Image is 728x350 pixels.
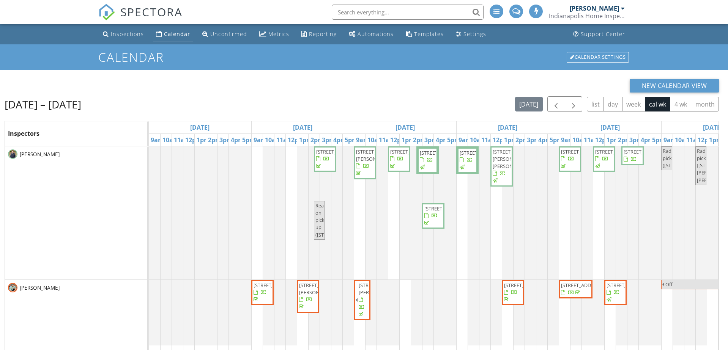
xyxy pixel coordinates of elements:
span: [STREET_ADDRESS] [390,148,433,155]
a: 3pm [217,134,235,146]
a: Unconfirmed [199,27,250,41]
a: 2pm [411,134,428,146]
a: 1pm [502,134,519,146]
a: 1pm [297,134,314,146]
a: Calendar [153,27,193,41]
input: Search everything... [332,5,484,20]
img: 80779465_633145700682005_2992485014282698752_n.jpg [8,149,17,159]
a: Go to August 29, 2025 [701,121,724,133]
a: 1pm [400,134,417,146]
a: 5pm [240,134,257,146]
a: SPECTORA [98,10,183,26]
a: Go to August 28, 2025 [599,121,622,133]
button: 4 wk [670,97,691,111]
a: 3pm [422,134,440,146]
span: [STREET_ADDRESS] [561,148,604,155]
a: 2pm [309,134,326,146]
span: [STREET_ADDRESS] [316,148,359,155]
div: Calendar [164,30,190,38]
a: 12pm [491,134,511,146]
span: Off [665,281,673,288]
a: 5pm [445,134,462,146]
a: 11am [172,134,192,146]
button: month [691,97,719,111]
a: 12pm [593,134,614,146]
a: 9am [149,134,166,146]
a: 5pm [650,134,667,146]
span: [STREET_ADDRESS][PERSON_NAME][PERSON_NAME] [493,148,535,170]
div: Inspections [111,30,144,38]
button: Previous [547,96,565,112]
a: 2pm [514,134,531,146]
a: 12pm [696,134,716,146]
a: 10am [570,134,591,146]
a: 11am [582,134,602,146]
h2: [DATE] – [DATE] [5,97,81,112]
button: day [604,97,622,111]
span: Radon pickup ([STREET_ADDRESS]) [663,148,708,169]
div: Automations [358,30,394,38]
span: [STREET_ADDRESS] [254,282,296,289]
a: Calendar Settings [566,51,630,63]
a: Automations (Advanced) [346,27,397,41]
a: Inspections [100,27,147,41]
a: 3pm [320,134,337,146]
div: Reporting [309,30,337,38]
span: Inspectors [8,129,39,138]
div: Unconfirmed [210,30,247,38]
button: Next [565,96,583,112]
span: [STREET_ADDRESS] [595,148,638,155]
a: 1pm [605,134,622,146]
a: 9am [354,134,371,146]
a: Reporting [298,27,340,41]
a: 11am [479,134,500,146]
a: 11am [377,134,397,146]
a: 10am [263,134,284,146]
a: 3pm [627,134,644,146]
button: list [587,97,604,111]
a: 9am [252,134,269,146]
span: [STREET_ADDRESS] [624,148,666,155]
div: Calendar Settings [567,52,629,63]
a: 12pm [286,134,306,146]
span: [PERSON_NAME] [18,151,61,158]
a: 9am [662,134,679,146]
span: [STREET_ADDRESS] [561,282,604,289]
a: 10am [673,134,693,146]
div: Support Center [581,30,625,38]
a: 1pm [195,134,212,146]
div: Metrics [268,30,289,38]
button: cal wk [645,97,671,111]
a: 4pm [536,134,553,146]
a: 4pm [639,134,656,146]
span: SPECTORA [120,4,183,20]
div: Templates [414,30,444,38]
div: Indianapolis Home Inspections [549,12,625,20]
a: Go to August 24, 2025 [188,121,211,133]
span: [STREET_ADDRESS] [424,205,467,212]
a: 4pm [331,134,348,146]
button: week [622,97,645,111]
h1: Calendar [98,50,630,64]
a: 4pm [434,134,451,146]
span: [STREET_ADDRESS][PERSON_NAME] [359,282,401,296]
button: [DATE] [515,97,543,111]
a: 12pm [388,134,409,146]
span: [STREET_ADDRESS][PERSON_NAME] [299,282,342,296]
a: Go to August 27, 2025 [496,121,519,133]
a: Templates [403,27,447,41]
a: 1pm [707,134,724,146]
a: 10am [366,134,386,146]
img: img_9912.jpeg [8,283,17,292]
a: 2pm [616,134,633,146]
span: [STREET_ADDRESS] [607,282,649,289]
a: 11am [684,134,705,146]
a: 5pm [343,134,360,146]
span: [STREET_ADDRESS] [420,149,462,156]
span: Read on pick up ([STREET_ADDRESS]) [315,202,361,238]
a: 10am [161,134,181,146]
a: Go to August 26, 2025 [394,121,417,133]
img: The Best Home Inspection Software - Spectora [98,4,115,20]
div: [PERSON_NAME] [570,5,619,12]
a: 9am [457,134,474,146]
